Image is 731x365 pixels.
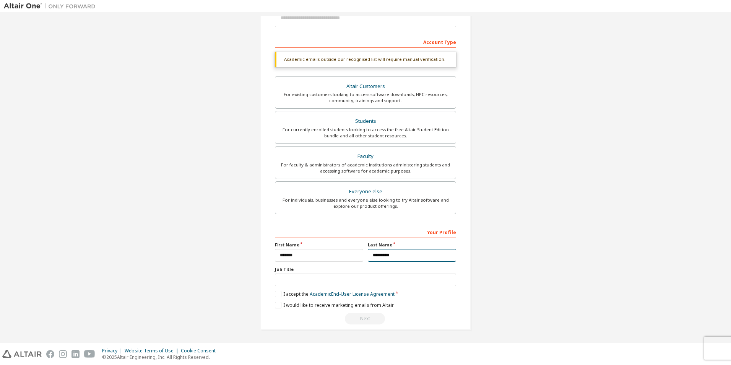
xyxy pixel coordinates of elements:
[125,348,181,354] div: Website Terms of Use
[84,350,95,358] img: youtube.svg
[71,350,80,358] img: linkedin.svg
[280,81,451,92] div: Altair Customers
[181,348,220,354] div: Cookie Consent
[275,266,456,272] label: Job Title
[310,291,395,297] a: Academic End-User License Agreement
[59,350,67,358] img: instagram.svg
[280,197,451,209] div: For individuals, businesses and everyone else looking to try Altair software and explore our prod...
[280,162,451,174] div: For faculty & administrators of academic institutions administering students and accessing softwa...
[275,291,395,297] label: I accept the
[280,91,451,104] div: For existing customers looking to access software downloads, HPC resources, community, trainings ...
[280,116,451,127] div: Students
[4,2,99,10] img: Altair One
[280,127,451,139] div: For currently enrolled students looking to access the free Altair Student Edition bundle and all ...
[275,302,394,308] label: I would like to receive marketing emails from Altair
[46,350,54,358] img: facebook.svg
[368,242,456,248] label: Last Name
[2,350,42,358] img: altair_logo.svg
[280,151,451,162] div: Faculty
[275,52,456,67] div: Academic emails outside our recognised list will require manual verification.
[275,226,456,238] div: Your Profile
[275,36,456,48] div: Account Type
[280,186,451,197] div: Everyone else
[102,348,125,354] div: Privacy
[102,354,220,360] p: © 2025 Altair Engineering, Inc. All Rights Reserved.
[275,313,456,324] div: Read and acccept EULA to continue
[275,242,363,248] label: First Name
